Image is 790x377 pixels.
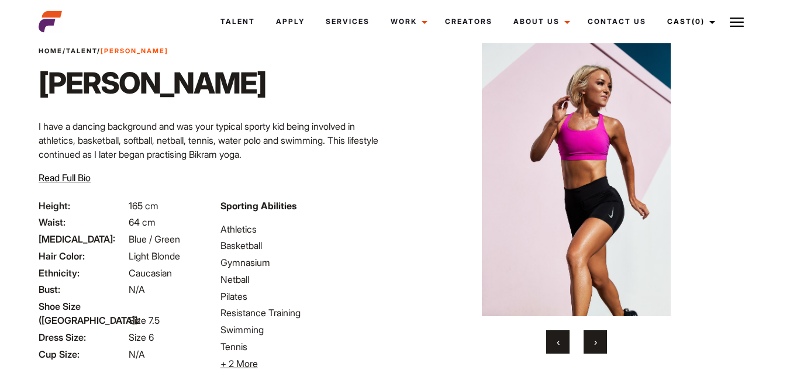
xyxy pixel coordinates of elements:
span: 165 cm [129,200,158,212]
li: Gymnasium [220,255,388,269]
strong: [PERSON_NAME] [101,47,168,55]
span: Caucasian [129,267,172,279]
a: Services [315,6,380,37]
button: Read Full Bio [39,171,91,185]
span: 64 cm [129,216,156,228]
span: Previous [557,336,560,348]
strong: Sporting Abilities [220,200,296,212]
span: Cup Size: [39,347,126,361]
span: Hair Color: [39,249,126,263]
li: Athletics [220,222,388,236]
span: Dress Size: [39,330,126,344]
li: Resistance Training [220,306,388,320]
span: Shoe Size ([GEOGRAPHIC_DATA]): [39,299,126,327]
img: Burger icon [730,15,744,29]
a: Apply [265,6,315,37]
span: Light Blonde [129,250,180,262]
span: / / [39,46,168,56]
a: Creators [434,6,503,37]
span: Next [594,336,597,348]
li: Basketball [220,238,388,253]
p: I have a dancing background and was your typical sporty kid being involved in athletics, basketba... [39,119,388,161]
img: cropped-aefm-brand-fav-22-square.png [39,10,62,33]
a: Home [39,47,63,55]
span: Read Full Bio [39,172,91,184]
span: Blue / Green [129,233,180,245]
span: N/A [129,283,145,295]
a: Talent [210,6,265,37]
img: Alexandra running in a pink [423,33,730,316]
span: Size 6 [129,331,154,343]
span: Size 7.5 [129,314,160,326]
span: [MEDICAL_DATA]: [39,232,126,246]
a: Talent [66,47,97,55]
li: Tennis [220,340,388,354]
a: Contact Us [577,6,657,37]
a: About Us [503,6,577,37]
span: Height: [39,199,126,213]
a: Cast(0) [657,6,722,37]
li: Netball [220,272,388,286]
li: Swimming [220,323,388,337]
span: Waist: [39,215,126,229]
a: Work [380,6,434,37]
h1: [PERSON_NAME] [39,65,266,101]
span: Ethnicity: [39,266,126,280]
span: + 2 More [220,358,258,369]
span: N/A [129,348,145,360]
span: (0) [692,17,705,26]
li: Pilates [220,289,388,303]
span: Bust: [39,282,126,296]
